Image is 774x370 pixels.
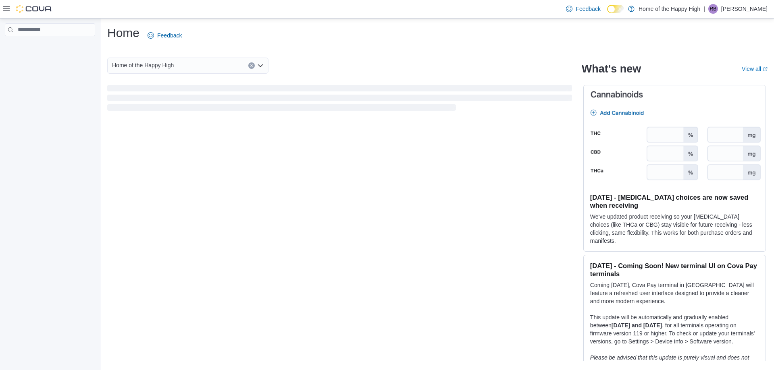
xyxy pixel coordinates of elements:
p: We've updated product receiving so your [MEDICAL_DATA] choices (like THCa or CBG) stay visible fo... [590,213,759,245]
span: Feedback [157,31,182,39]
p: Home of the Happy High [639,4,700,14]
nav: Complex example [5,38,95,57]
em: Please be advised that this update is purely visual and does not impact payment functionality. [590,354,749,369]
a: Feedback [563,1,603,17]
strong: [DATE] and [DATE] [612,322,662,329]
p: | [703,4,705,14]
h1: Home [107,25,139,41]
svg: External link [763,67,768,72]
p: Coming [DATE], Cova Pay terminal in [GEOGRAPHIC_DATA] will feature a refreshed user interface des... [590,281,759,305]
span: Feedback [576,5,600,13]
a: View allExternal link [742,66,768,72]
h3: [DATE] - [MEDICAL_DATA] choices are now saved when receiving [590,193,759,209]
button: Clear input [248,62,255,69]
p: [PERSON_NAME] [721,4,768,14]
div: Rayden Bajnok [708,4,718,14]
img: Cova [16,5,52,13]
span: Loading [107,87,572,112]
h3: [DATE] - Coming Soon! New terminal UI on Cova Pay terminals [590,262,759,278]
h2: What's new [582,62,641,75]
p: This update will be automatically and gradually enabled between , for all terminals operating on ... [590,313,759,345]
input: Dark Mode [607,5,624,13]
span: Home of the Happy High [112,60,174,70]
span: RB [710,4,717,14]
a: Feedback [144,27,185,43]
button: Open list of options [257,62,264,69]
